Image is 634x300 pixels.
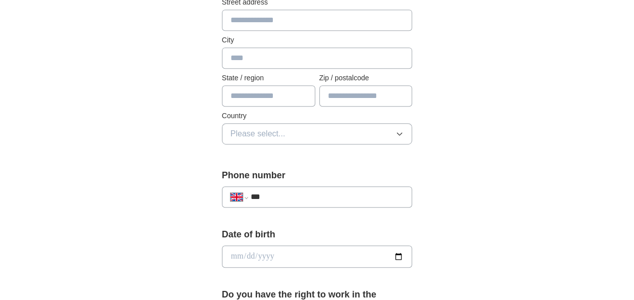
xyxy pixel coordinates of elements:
[222,123,413,144] button: Please select...
[222,73,315,83] label: State / region
[222,111,413,121] label: Country
[319,73,413,83] label: Zip / postalcode
[222,228,413,241] label: Date of birth
[222,35,413,45] label: City
[222,169,413,182] label: Phone number
[230,128,285,140] span: Please select...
